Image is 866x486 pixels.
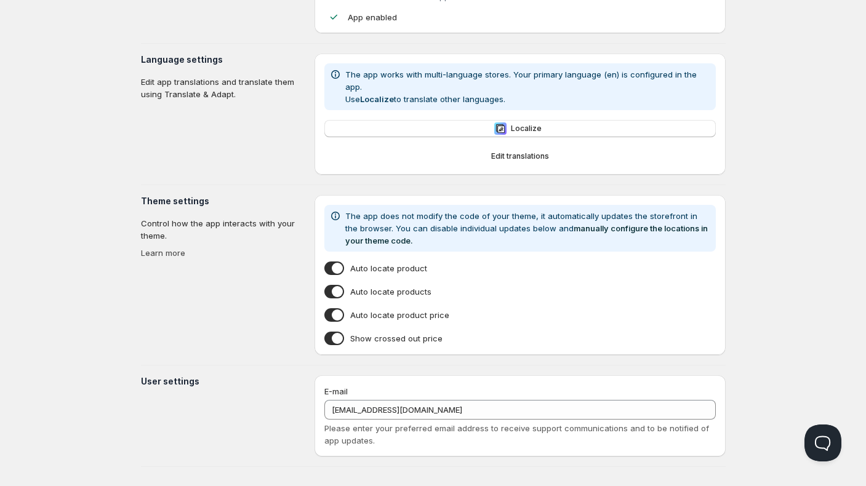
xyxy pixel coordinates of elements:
[141,76,305,100] p: Edit app translations and translate them using Translate & Adapt.
[491,151,549,161] span: Edit translations
[348,11,397,23] p: App enabled
[511,124,542,133] span: Localize
[804,424,841,461] iframe: Help Scout Beacon - Open
[350,332,443,345] span: Show crossed out price
[345,210,710,247] p: The app does not modify the code of your theme, it automatically updates the storefront in the br...
[141,54,305,66] h3: Language settings
[324,148,715,165] button: Edit translations
[324,120,715,137] button: LocalizeLocalize
[350,262,427,274] span: Auto locate product
[350,309,449,321] span: Auto locate product price
[360,94,394,104] b: Localize
[350,285,431,298] span: Auto locate products
[345,223,708,245] a: manually configure the locations in your theme code.
[345,68,710,105] p: The app works with multi-language stores. Your primary language (en) is configured in the app. Us...
[141,195,305,207] h3: Theme settings
[324,423,709,445] span: Please enter your preferred email address to receive support communications and to be notified of...
[494,122,507,135] img: Localize
[141,217,305,242] p: Control how the app interacts with your theme.
[141,375,305,388] h3: User settings
[324,386,348,396] span: E-mail
[141,248,185,258] a: Learn more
